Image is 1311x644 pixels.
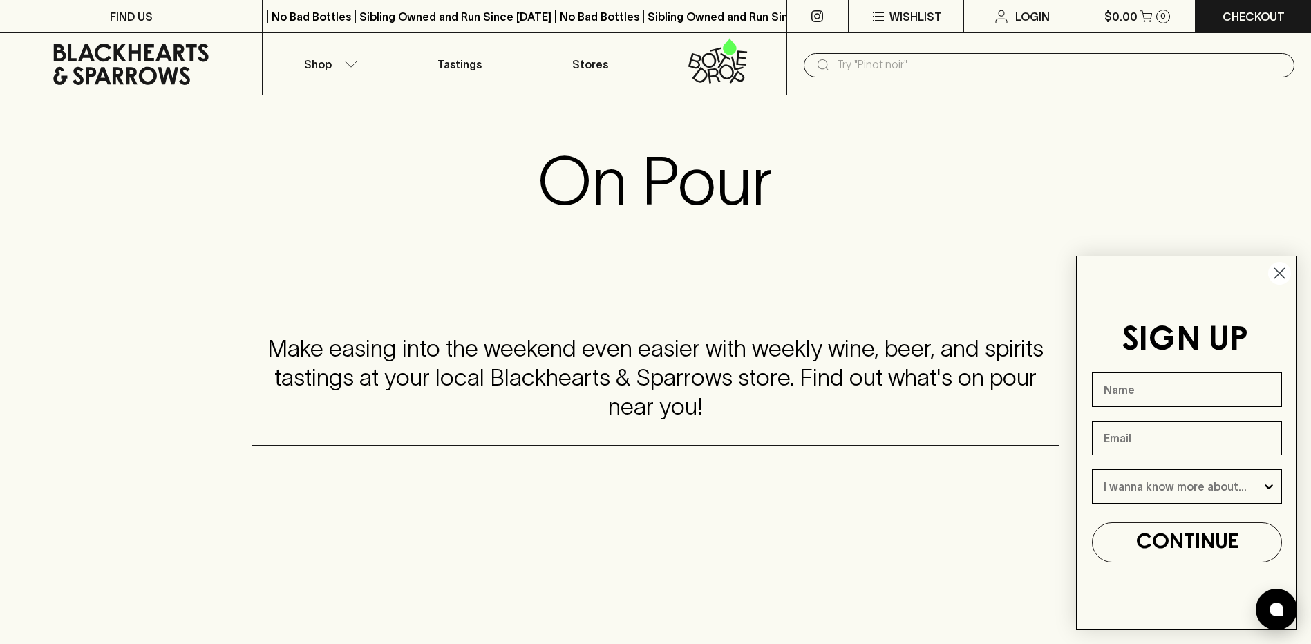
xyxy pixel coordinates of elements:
input: I wanna know more about... [1104,470,1262,503]
p: FIND US [110,8,153,25]
p: Shop [304,56,332,73]
img: bubble-icon [1270,603,1283,616]
button: Shop [263,33,393,95]
div: FLYOUT Form [1062,242,1311,644]
button: CONTINUE [1092,522,1282,562]
input: Name [1092,372,1282,407]
h1: On Pour [538,142,773,220]
input: Email [1092,421,1282,455]
p: Wishlist [889,8,942,25]
p: Login [1015,8,1050,25]
span: SIGN UP [1122,325,1248,357]
h4: Make easing into the weekend even easier with weekly wine, beer, and spirits tastings at your loc... [252,334,1059,422]
p: $0.00 [1104,8,1138,25]
a: Tastings [394,33,525,95]
p: Checkout [1223,8,1285,25]
p: Stores [572,56,608,73]
p: Tastings [437,56,482,73]
p: 0 [1160,12,1166,20]
button: Show Options [1262,470,1276,503]
a: Stores [525,33,655,95]
input: Try "Pinot noir" [837,54,1283,76]
button: Close dialog [1267,261,1292,285]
